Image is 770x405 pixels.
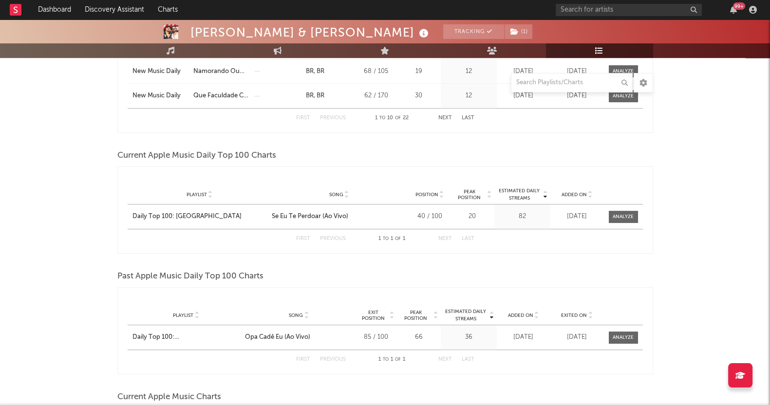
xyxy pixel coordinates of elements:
a: BR [314,92,324,99]
span: to [383,357,389,362]
button: Previous [320,236,346,241]
span: of [395,116,401,120]
div: [DATE] [553,332,601,342]
div: [DATE] [553,91,601,101]
button: First [296,236,310,241]
div: [DATE] [499,91,548,101]
div: 66 [399,332,438,342]
div: 20 [453,212,492,221]
div: 85 / 100 [358,332,394,342]
span: ( 1 ) [504,24,533,39]
div: 68 / 105 [358,67,394,76]
div: [DATE] [553,67,601,76]
div: [DATE] [553,212,601,221]
div: 1 1 1 [365,233,419,245]
a: Daily Top 100: [GEOGRAPHIC_DATA] [132,332,241,342]
div: 12 [443,91,494,101]
div: 62 / 170 [358,91,394,101]
div: 19 [399,67,438,76]
span: Added On [508,313,533,318]
button: (1) [505,24,532,39]
button: First [296,115,310,121]
span: Past Apple Music Daily Top 100 Charts [117,271,263,282]
span: Exit Position [358,310,389,321]
div: 1 10 22 [365,112,419,124]
a: BR [306,68,314,74]
div: 12 [443,67,494,76]
button: Last [462,115,474,121]
span: Song [329,192,343,198]
a: Que Faculdade Cê Faz? (Ao Vivo) [193,91,249,101]
a: Namorando Ou Não (Ao Vivo) [193,67,249,76]
span: of [395,237,401,241]
div: [DATE] [499,332,548,342]
span: Current Apple Music Charts [117,391,221,403]
span: Playlist [187,192,207,198]
button: 99+ [730,6,737,14]
input: Search for artists [556,4,702,16]
a: New Music Daily [132,67,188,76]
div: 82 [497,212,548,221]
span: Peak Position [399,310,432,321]
span: Position [415,192,438,198]
span: of [395,357,401,362]
div: [DATE] [499,67,548,76]
button: Last [462,357,474,362]
span: Peak Position [453,189,486,201]
button: Previous [320,357,346,362]
a: BR [306,92,314,99]
div: 36 [443,332,494,342]
span: Estimated Daily Streams [443,308,488,323]
button: Next [438,115,452,121]
a: BR [314,68,324,74]
span: Song [289,313,303,318]
a: Se Eu Te Perdoar (Ao Vivo) [272,212,407,221]
div: 1 1 1 [365,354,419,366]
div: [PERSON_NAME] & [PERSON_NAME] [190,24,431,40]
a: Opa Cadê Eu (Ao Vivo) [245,332,353,342]
div: 99 + [733,2,745,10]
button: Last [462,236,474,241]
button: First [296,357,310,362]
span: Current Apple Music Daily Top 100 Charts [117,150,276,162]
button: Tracking [443,24,504,39]
button: Next [438,357,452,362]
a: New Music Daily [132,91,188,101]
input: Search Playlists/Charts [511,73,633,92]
div: 30 [399,91,438,101]
span: Estimated Daily Streams [497,187,542,202]
span: to [383,237,389,241]
span: to [379,116,385,120]
span: Added On [562,192,587,198]
a: Daily Top 100: [GEOGRAPHIC_DATA] [132,212,267,221]
span: Exited On [561,313,587,318]
button: Next [438,236,452,241]
span: Playlist [173,313,193,318]
div: 40 / 100 [412,212,448,221]
button: Previous [320,115,346,121]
